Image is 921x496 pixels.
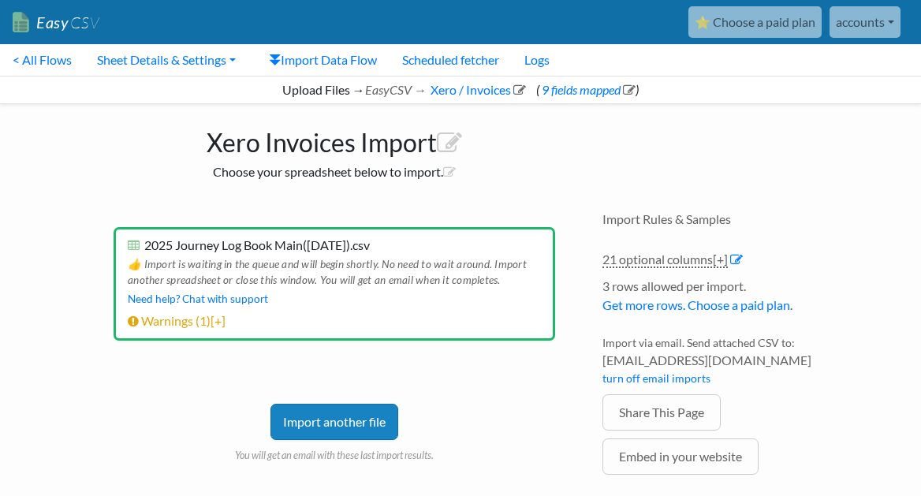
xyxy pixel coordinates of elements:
a: 9 fields mapped [539,82,636,97]
a: accounts [830,6,900,38]
iframe: chat widget [855,433,905,480]
a: Share This Page [602,394,721,431]
span: [+] [713,252,728,267]
a: Import another file [270,404,398,440]
span: [+] [211,313,226,328]
a: EasyCSV [13,6,99,39]
span: CSV [69,13,99,32]
a: Embed in your website [602,438,759,475]
p: You will get an email with these last import results. [114,440,555,463]
a: ⭐ Choose a paid plan [688,6,822,38]
a: Need help? Chat with support [128,293,268,305]
span: [EMAIL_ADDRESS][DOMAIN_NAME] [602,351,823,370]
a: Warnings (1)[+] [128,313,226,328]
a: Import Data Flow [256,44,390,76]
a: Sheet Details & Settings [84,44,248,76]
a: Xero / Invoices [428,82,526,97]
span: 2025 Journey Log Book Main([DATE]).csv [144,237,370,252]
h1: Xero Invoices Import [98,120,571,158]
a: Logs [512,44,562,76]
div: 👍 Import is waiting in the queue and will begin shortly. No need to wait around. Import another s... [128,252,541,289]
a: turn off email imports [602,371,710,385]
a: Scheduled fetcher [390,44,512,76]
h2: Choose your spreadsheet below to import. [98,164,571,179]
span: ( ) [536,82,639,97]
span: 1 [199,313,207,328]
li: 3 rows allowed per import. [602,277,823,323]
i: EasyCSV → [365,82,427,97]
a: 21 optional columns[+] [602,252,728,268]
li: Import via email. Send attached CSV to: [602,334,823,394]
h4: Import Rules & Samples [602,211,823,226]
a: Get more rows. Choose a paid plan. [602,297,792,312]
